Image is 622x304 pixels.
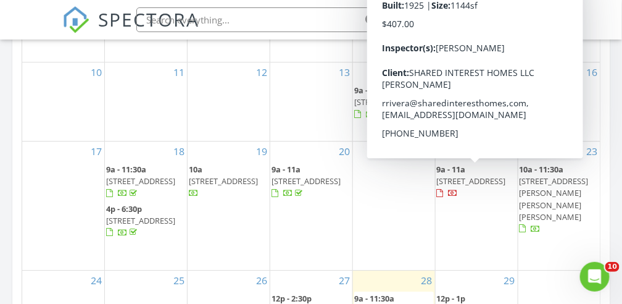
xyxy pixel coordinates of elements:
span: 10a - 11:30a [520,164,564,175]
td: Go to August 11, 2025 [105,62,188,141]
span: 9a - 11:30a [354,85,394,96]
a: Go to August 19, 2025 [254,141,270,161]
a: 9a - 11:30a [STREET_ADDRESS] [354,85,423,119]
span: SPECTORA [98,6,199,32]
td: Go to August 22, 2025 [435,141,518,270]
a: Go to August 29, 2025 [502,271,518,290]
div: ALEX HOME INSPECTION SERVICES LLC [428,20,552,32]
span: 10a [189,164,202,175]
a: 9a - 11:30a [STREET_ADDRESS] [354,83,434,122]
td: Go to August 13, 2025 [270,62,353,141]
a: 9a - 11a [STREET_ADDRESS] [437,164,506,198]
a: Go to August 20, 2025 [336,141,352,161]
a: Go to August 21, 2025 [419,141,435,161]
a: 4p - 6:30p [STREET_ADDRESS] [106,202,186,241]
input: Search everything... [136,7,383,32]
a: Go to August 18, 2025 [171,141,187,161]
span: 9a - 11a [437,164,466,175]
a: Go to August 15, 2025 [502,62,518,82]
div: [PERSON_NAME] [462,7,542,20]
a: 9a - 11:30a [STREET_ADDRESS] [106,164,175,198]
span: [STREET_ADDRESS][PERSON_NAME][PERSON_NAME][PERSON_NAME] [520,175,589,222]
a: 4p - 6:30p [STREET_ADDRESS] [106,203,175,238]
td: Go to August 15, 2025 [435,62,518,141]
a: Go to August 17, 2025 [88,141,104,161]
span: 10 [605,262,620,272]
a: Go to August 11, 2025 [171,62,187,82]
span: 9a - 11a [272,164,301,175]
a: 10a - 11:30a [STREET_ADDRESS][PERSON_NAME][PERSON_NAME][PERSON_NAME] [520,164,589,234]
a: Go to August 14, 2025 [419,62,435,82]
span: [STREET_ADDRESS] [272,175,341,187]
span: 12p - 2:30p [272,293,312,304]
span: [STREET_ADDRESS] [106,215,175,226]
a: Go to August 28, 2025 [419,271,435,290]
iframe: Intercom live chat [580,262,610,292]
a: Go to August 24, 2025 [88,271,104,290]
td: Go to August 10, 2025 [22,62,105,141]
td: Go to August 17, 2025 [22,141,105,270]
img: The Best Home Inspection Software - Spectora [62,6,89,33]
a: 9a - 11a [STREET_ADDRESS] [272,164,341,198]
td: Go to August 21, 2025 [352,141,435,270]
a: 9a - 11:30a [STREET_ADDRESS] [106,163,186,201]
td: Go to August 16, 2025 [518,62,600,141]
a: 10a [STREET_ADDRESS] [189,163,268,201]
span: 4p - 6:30p [106,203,142,214]
a: SPECTORA [62,17,199,43]
a: 10a - 11:30a [STREET_ADDRESS][PERSON_NAME][PERSON_NAME][PERSON_NAME] [520,163,599,237]
a: 9a - 11a [STREET_ADDRESS] [437,163,516,201]
span: 12p - 1p [437,293,466,304]
a: Go to August 12, 2025 [254,62,270,82]
td: Go to August 23, 2025 [518,141,600,270]
td: Go to August 14, 2025 [352,62,435,141]
td: Go to August 19, 2025 [188,141,270,270]
a: Go to August 27, 2025 [336,271,352,290]
td: Go to August 12, 2025 [188,62,270,141]
span: [STREET_ADDRESS] [437,175,506,187]
a: Go to August 23, 2025 [584,141,600,161]
a: 10a [STREET_ADDRESS] [189,164,258,198]
td: Go to August 18, 2025 [105,141,188,270]
a: Go to August 26, 2025 [254,271,270,290]
span: 9a - 11:30a [106,164,146,175]
span: 9a - 11:30a [354,293,394,304]
a: Go to August 22, 2025 [502,141,518,161]
span: [STREET_ADDRESS] [189,175,258,187]
a: Go to August 16, 2025 [584,62,600,82]
a: 9a - 11a [STREET_ADDRESS] [272,163,351,201]
span: [STREET_ADDRESS] [106,175,175,187]
a: Go to August 25, 2025 [171,271,187,290]
a: Go to August 10, 2025 [88,62,104,82]
span: [STREET_ADDRESS] [354,96,423,108]
a: Go to August 13, 2025 [336,62,352,82]
td: Go to August 20, 2025 [270,141,353,270]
